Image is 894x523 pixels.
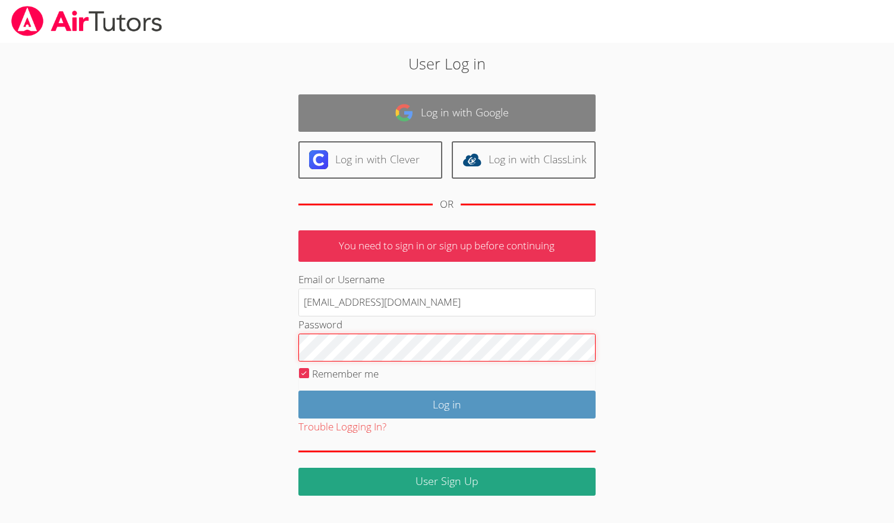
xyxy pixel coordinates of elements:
[395,103,414,122] img: google-logo-50288ca7cdecda66e5e0955fdab243c47b7ad437acaf1139b6f446037453330a.svg
[452,141,596,179] a: Log in with ClassLink
[298,468,596,496] a: User Sign Up
[10,6,163,36] img: airtutors_banner-c4298cdbf04f3fff15de1276eac7730deb9818008684d7c2e4769d2f7ddbe033.png
[298,230,596,262] p: You need to sign in or sign up before continuing
[309,150,328,169] img: clever-logo-6eab21bc6e7a338710f1a6ff85c0baf02591cd810cc4098c63d3a4b26e2feb20.svg
[298,94,596,132] a: Log in with Google
[298,141,442,179] a: Log in with Clever
[298,318,342,331] label: Password
[298,272,385,286] label: Email or Username
[312,367,379,381] label: Remember me
[462,150,481,169] img: classlink-logo-d6bb404cc1216ec64c9a2012d9dc4662098be43eaf13dc465df04b49fa7ab582.svg
[298,391,596,419] input: Log in
[206,52,688,75] h2: User Log in
[440,196,454,213] div: OR
[298,419,386,436] button: Trouble Logging In?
